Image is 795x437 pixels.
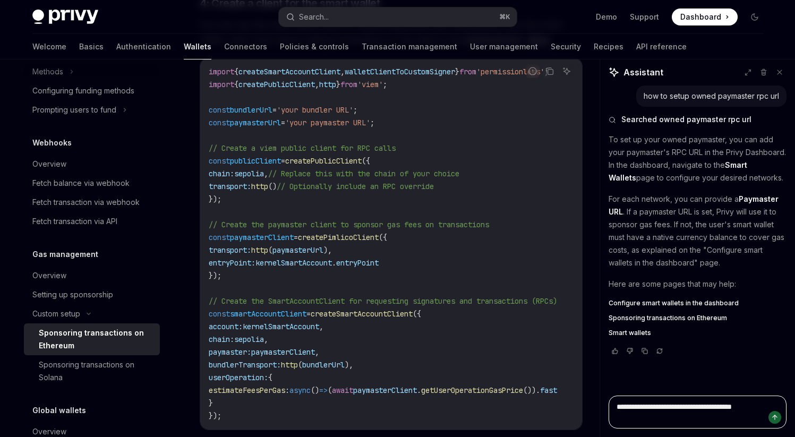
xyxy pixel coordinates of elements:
[315,347,319,357] span: ,
[209,169,234,178] span: chain:
[609,314,787,322] a: Sponsoring transactions on Ethereum
[298,360,302,370] span: (
[746,8,763,25] button: Toggle dark mode
[526,64,540,78] button: Report incorrect code
[621,114,751,125] span: Searched owned paymaster rpc url
[272,245,323,255] span: paymasterUrl
[184,34,211,59] a: Wallets
[209,156,230,166] span: const
[680,12,721,22] span: Dashboard
[298,233,379,242] span: createPimlicoClient
[379,233,387,242] span: ({
[264,335,268,344] span: ,
[230,118,281,127] span: paymasterUrl
[336,258,379,268] span: entryPoint
[302,360,345,370] span: bundlerUrl
[540,385,557,395] span: fast
[280,34,349,59] a: Policies & controls
[319,322,323,331] span: ,
[470,34,538,59] a: User management
[609,278,787,290] p: Here are some pages that may help:
[413,309,421,319] span: ({
[32,307,80,320] div: Custom setup
[32,215,117,228] div: Fetch transaction via API
[285,156,362,166] span: createPublicClient
[79,34,104,59] a: Basics
[32,196,140,209] div: Fetch transaction via webhook
[230,105,272,115] span: bundlerUrl
[609,193,787,269] p: For each network, you can provide a . If a paymaster URL is set, Privy will use it to sponsor gas...
[264,169,268,178] span: ,
[281,156,285,166] span: =
[644,91,779,101] div: how to setup owned paymaster rpc url
[289,385,311,395] span: async
[345,67,455,76] span: walletClientToCustomSigner
[383,80,387,89] span: ;
[523,385,540,395] span: ()).
[421,385,523,395] span: getUserOperationGasPrice
[609,133,787,184] p: To set up your owned paymaster, you can add your paymaster's RPC URL in the Privy Dashboard. In t...
[234,169,264,178] span: sepolia
[609,114,787,125] button: Searched owned paymaster rpc url
[285,385,289,395] span: :
[279,7,517,27] button: Search...⌘K
[209,80,234,89] span: import
[32,158,66,170] div: Overview
[285,118,370,127] span: 'your paymaster URL'
[209,258,255,268] span: entryPoint:
[209,335,234,344] span: chain:
[24,193,160,212] a: Fetch transaction via webhook
[209,245,251,255] span: transport:
[332,258,336,268] span: .
[209,233,230,242] span: const
[209,271,221,280] span: });
[315,80,319,89] span: ,
[272,105,277,115] span: =
[24,355,160,387] a: Sponsoring transactions on Solana
[209,373,268,382] span: userOperation:
[609,329,787,337] a: Smart wallets
[209,105,230,115] span: const
[328,385,332,395] span: (
[251,182,268,191] span: http
[357,80,383,89] span: 'viem'
[251,347,315,357] span: paymasterClient
[319,385,328,395] span: =>
[209,322,243,331] span: account:
[251,245,268,255] span: http
[209,385,285,395] span: estimateFeesPerGas
[230,233,294,242] span: paymasterClient
[230,156,281,166] span: publicClient
[209,296,557,306] span: // Create the SmartAccountClient for requesting signatures and transactions (RPCs)
[319,80,336,89] span: http
[32,248,98,261] h5: Gas management
[32,84,134,97] div: Configuring funding methods
[32,269,66,282] div: Overview
[455,67,459,76] span: }
[209,347,251,357] span: paymaster:
[32,10,98,24] img: dark logo
[306,309,311,319] span: =
[336,80,340,89] span: }
[24,285,160,304] a: Setting up sponsorship
[209,143,396,153] span: // Create a viem public client for RPC calls
[32,177,130,190] div: Fetch balance via webhook
[234,335,264,344] span: sepolia
[311,385,319,395] span: ()
[362,156,370,166] span: ({
[224,34,267,59] a: Connectors
[255,258,332,268] span: kernelSmartAccount
[499,13,510,21] span: ⌘ K
[340,67,345,76] span: ,
[234,67,238,76] span: {
[594,34,623,59] a: Recipes
[24,323,160,355] a: Sponsoring transactions on Ethereum
[32,136,72,149] h5: Webhooks
[24,266,160,285] a: Overview
[543,64,557,78] button: Copy the contents from the code block
[609,299,739,307] span: Configure smart wallets in the dashboard
[268,169,459,178] span: // Replace this with the chain of your choice
[323,245,332,255] span: ),
[609,194,779,216] strong: Paymaster URL
[209,220,489,229] span: // Create the paymaster client to sponsor gas fees on transactions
